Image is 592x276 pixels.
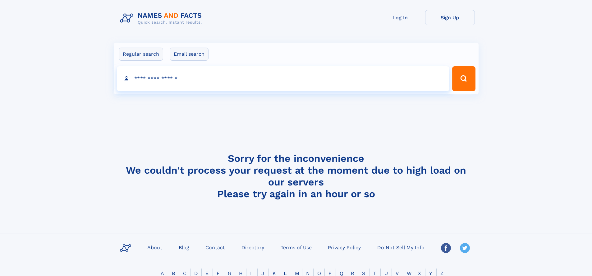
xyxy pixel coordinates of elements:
a: About [145,243,165,252]
h4: Sorry for the inconvenience We couldn't process your request at the moment due to high load on ou... [117,152,475,200]
a: Terms of Use [278,243,314,252]
a: Sign Up [425,10,475,25]
img: Logo Names and Facts [117,10,207,27]
img: Twitter [460,243,470,253]
button: Search Button [452,66,475,91]
a: Privacy Policy [325,243,363,252]
label: Regular search [119,48,163,61]
input: search input [117,66,450,91]
img: Facebook [441,243,451,253]
a: Contact [203,243,227,252]
a: Directory [239,243,267,252]
a: Log In [375,10,425,25]
a: Blog [176,243,192,252]
a: Do Not Sell My Info [375,243,427,252]
label: Email search [170,48,209,61]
